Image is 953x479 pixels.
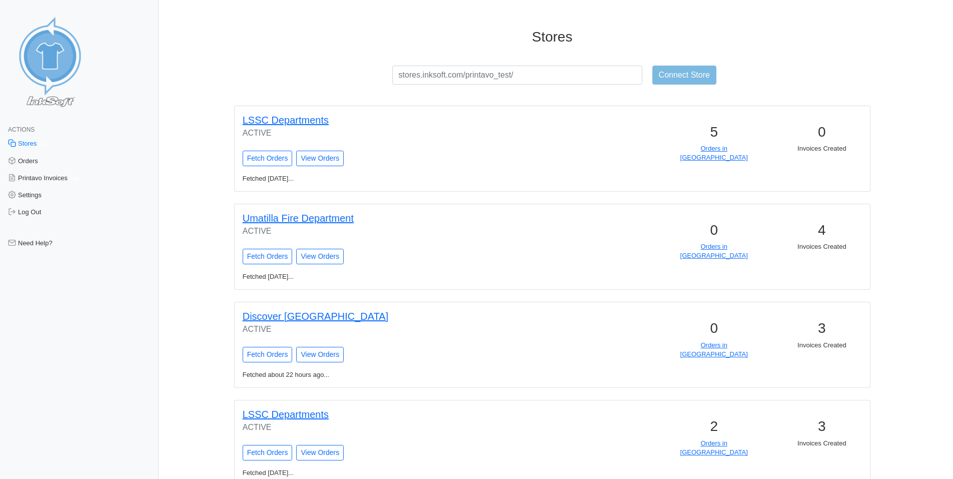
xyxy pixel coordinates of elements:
[680,341,748,358] a: Orders in [GEOGRAPHIC_DATA]
[8,126,35,133] span: Actions
[237,272,560,281] p: Fetched [DATE]...
[237,468,560,477] p: Fetched [DATE]...
[296,445,344,460] a: View Orders
[392,66,642,85] input: stores.inksoft.com/printavo_test/
[296,249,344,264] a: View Orders
[237,174,560,183] p: Fetched [DATE]...
[774,320,870,337] h3: 3
[666,418,762,435] h3: 2
[243,347,293,362] input: Fetch Orders
[774,124,870,141] h3: 0
[774,418,870,435] h3: 3
[68,174,82,183] span: 295
[666,320,762,337] h3: 0
[666,222,762,239] h3: 0
[774,341,870,350] p: Invoices Created
[296,151,344,166] a: View Orders
[243,324,538,334] h6: ACTIVE
[652,66,716,85] input: Connect Store
[243,151,293,166] input: Fetch Orders
[243,311,389,322] a: Discover [GEOGRAPHIC_DATA]
[243,445,293,460] input: Fetch Orders
[680,243,748,259] a: Orders in [GEOGRAPHIC_DATA]
[666,124,762,141] h3: 5
[774,439,870,448] p: Invoices Created
[243,213,354,224] a: Umatilla Fire Department
[237,370,560,379] p: Fetched about 22 hours ago...
[243,226,538,236] h6: ACTIVE
[243,249,293,264] input: Fetch Orders
[243,409,329,420] a: LSSC Departments
[774,242,870,251] p: Invoices Created
[243,115,329,126] a: LSSC Departments
[680,439,748,456] a: Orders in [GEOGRAPHIC_DATA]
[243,422,538,432] h6: ACTIVE
[774,144,870,153] p: Invoices Created
[774,222,870,239] h3: 4
[680,145,748,161] a: Orders in [GEOGRAPHIC_DATA]
[296,347,344,362] a: View Orders
[37,140,49,149] span: 12
[186,29,918,46] h3: Stores
[243,128,538,138] h6: ACTIVE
